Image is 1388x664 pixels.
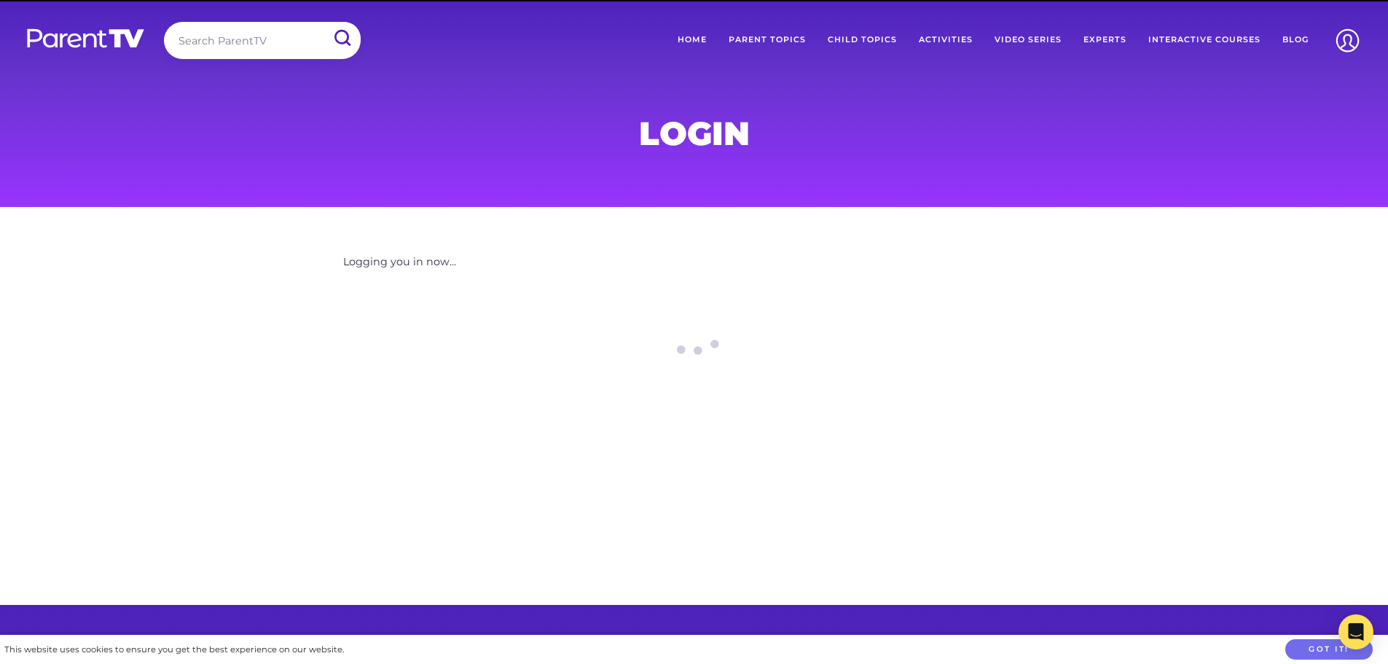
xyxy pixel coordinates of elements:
a: Video Series [984,22,1073,58]
img: Account [1329,22,1366,59]
h1: Login [343,119,1046,148]
p: Logging you in now... [343,253,1046,272]
a: Parent Topics [718,22,817,58]
div: Open Intercom Messenger [1338,614,1373,649]
img: parenttv-logo-white.4c85aaf.svg [26,28,146,49]
div: This website uses cookies to ensure you get the best experience on our website. [4,642,344,657]
input: Submit [323,22,361,55]
a: Home [667,22,718,58]
button: Got it! [1285,639,1373,660]
a: Child Topics [817,22,908,58]
a: Interactive Courses [1137,22,1271,58]
a: Activities [908,22,984,58]
a: Experts [1073,22,1137,58]
input: Search ParentTV [164,22,361,59]
a: Blog [1271,22,1320,58]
